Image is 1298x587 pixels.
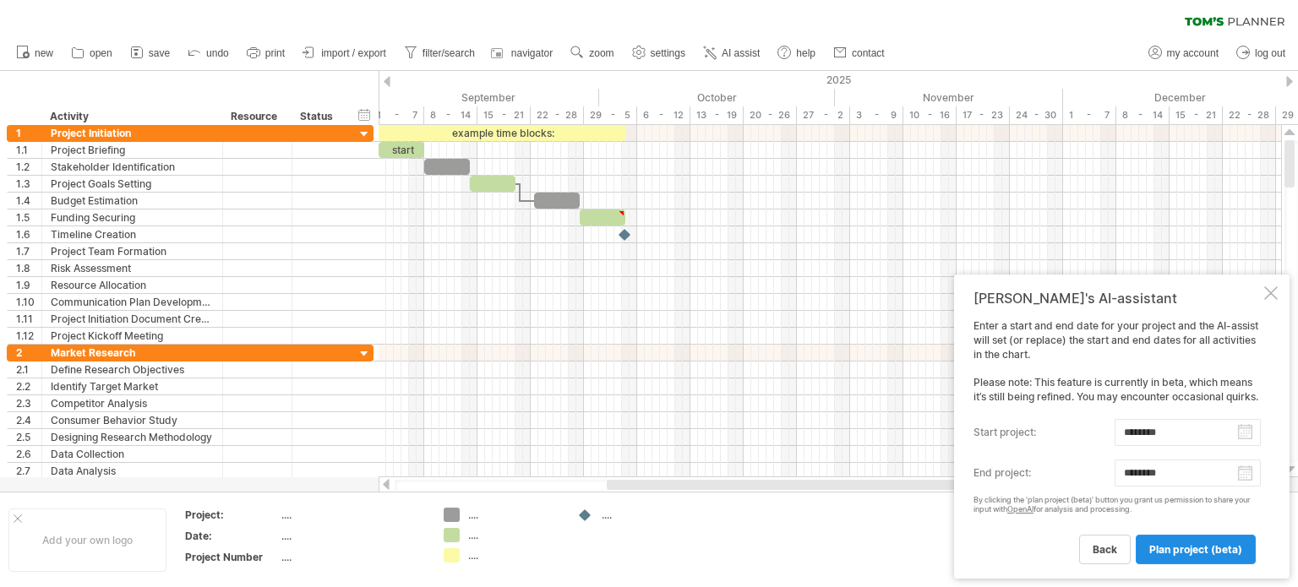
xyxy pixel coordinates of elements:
div: Project Number [185,550,278,564]
span: log out [1255,47,1285,59]
div: 1 [16,125,41,141]
a: import / export [298,42,391,64]
a: plan project (beta) [1136,535,1256,564]
div: Resource [231,108,282,125]
span: contact [852,47,885,59]
div: Enter a start and end date for your project and the AI-assist will set (or replace) the start and... [973,319,1261,563]
span: AI assist [722,47,760,59]
div: .... [602,508,694,522]
div: 2.6 [16,446,41,462]
div: 2.7 [16,463,41,479]
a: filter/search [400,42,480,64]
div: 2.1 [16,361,41,378]
div: Funding Securing [51,209,214,226]
div: 1.2 [16,159,41,175]
div: 2.3 [16,395,41,411]
label: start project: [973,419,1115,446]
div: 24 - 30 [1010,106,1063,124]
div: 29 - 5 [584,106,637,124]
a: print [243,42,290,64]
div: [PERSON_NAME]'s AI-assistant [973,290,1261,307]
a: zoom [566,42,619,64]
div: 1.4 [16,193,41,209]
div: 15 - 21 [1170,106,1223,124]
div: 1.1 [16,142,41,158]
div: 17 - 23 [957,106,1010,124]
span: navigator [511,47,553,59]
div: example time blocks: [379,125,626,141]
div: Project: [185,508,278,522]
label: end project: [973,459,1115,486]
div: 2 [16,345,41,361]
div: .... [281,529,423,543]
a: AI assist [699,42,765,64]
div: 1.9 [16,277,41,293]
div: 1.7 [16,243,41,259]
div: 1.6 [16,226,41,242]
span: new [35,47,53,59]
div: 2.5 [16,429,41,445]
a: contact [829,42,890,64]
div: 3 - 9 [850,106,903,124]
div: Market Research [51,345,214,361]
div: 10 - 16 [903,106,957,124]
div: start [379,142,424,158]
div: Consumer Behavior Study [51,412,214,428]
div: 13 - 19 [690,106,744,124]
div: Status [300,108,337,125]
div: 1.3 [16,176,41,192]
div: 22 - 28 [1223,106,1276,124]
div: Add your own logo [8,508,166,572]
div: 20 - 26 [744,106,797,124]
span: my account [1167,47,1219,59]
div: Resource Allocation [51,277,214,293]
div: Project Briefing [51,142,214,158]
div: Designing Research Methodology [51,429,214,445]
div: .... [468,548,560,563]
a: undo [183,42,234,64]
div: By clicking the 'plan project (beta)' button you grant us permission to share your input with for... [973,496,1261,514]
div: 1.10 [16,294,41,310]
a: navigator [488,42,558,64]
div: Budget Estimation [51,193,214,209]
span: save [149,47,170,59]
div: Stakeholder Identification [51,159,214,175]
a: open [67,42,117,64]
div: Identify Target Market [51,378,214,394]
div: 1.12 [16,328,41,344]
div: Competitor Analysis [51,395,214,411]
div: 6 - 12 [637,106,690,124]
div: Data Analysis [51,463,214,479]
a: OpenAI [1007,504,1033,514]
div: Communication Plan Development [51,294,214,310]
a: save [126,42,175,64]
span: undo [206,47,229,59]
span: open [90,47,112,59]
div: .... [281,508,423,522]
div: Project Goals Setting [51,176,214,192]
div: November 2025 [835,89,1063,106]
div: Project Kickoff Meeting [51,328,214,344]
span: import / export [321,47,386,59]
div: .... [468,508,560,522]
span: settings [651,47,685,59]
div: 1.5 [16,209,41,226]
div: 22 - 28 [531,106,584,124]
a: log out [1232,42,1290,64]
div: 8 - 14 [424,106,477,124]
div: September 2025 [371,89,599,106]
span: help [796,47,815,59]
span: zoom [589,47,614,59]
div: 2.4 [16,412,41,428]
div: Activity [50,108,213,125]
div: 1 - 7 [371,106,424,124]
div: Timeline Creation [51,226,214,242]
a: settings [628,42,690,64]
div: Risk Assessment [51,260,214,276]
div: 1.8 [16,260,41,276]
div: 2.2 [16,378,41,394]
div: .... [281,550,423,564]
div: Project Initiation [51,125,214,141]
div: Project Initiation Document Creation [51,311,214,327]
a: back [1079,535,1131,564]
